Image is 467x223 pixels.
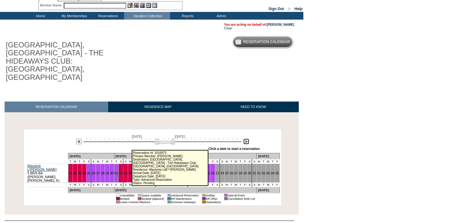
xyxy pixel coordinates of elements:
[91,159,96,164] td: S
[202,194,206,197] td: 01
[171,200,199,204] td: Exclusive Getaways
[225,183,229,187] td: M
[28,164,57,171] a: Masseria L’[PERSON_NAME]
[142,197,164,200] td: Booked (adjacent)
[229,159,234,164] td: T
[124,171,127,175] a: 03
[266,159,270,164] td: W
[124,12,170,20] td: Vacation Collection
[224,26,232,30] a: Clear
[275,171,279,175] a: 05
[268,7,284,11] a: Sign Out
[220,159,224,164] td: S
[78,171,82,175] a: 23
[101,171,104,175] a: 28
[225,159,229,164] td: M
[23,12,57,20] td: Home
[68,187,114,193] td: [DATE]
[225,171,229,175] a: 25
[206,197,221,200] td: ER Other
[233,159,238,164] td: W
[261,159,266,164] td: T
[170,12,204,20] td: Reports
[252,171,256,175] a: 31
[92,171,95,175] a: 26
[142,194,164,197] td: Space Available
[138,197,141,200] td: 01
[109,183,114,187] td: T
[243,40,290,44] h5: Reservation Calendar
[146,3,151,8] img: Reservations
[171,197,199,200] td: ER Maintenance
[288,7,290,11] span: ::
[68,153,114,159] td: [DATE]
[73,171,77,175] a: 22
[114,187,257,193] td: [DATE]
[234,171,238,175] a: 27
[224,194,228,197] td: 01
[230,171,233,175] a: 26
[119,159,123,164] td: S
[116,194,120,197] td: 01
[252,183,256,187] td: S
[134,3,139,8] img: View
[175,135,185,138] span: [DATE]
[206,194,221,197] td: Holiday
[257,153,279,159] td: [DATE]
[167,197,171,200] td: 01
[91,183,96,187] td: S
[105,171,109,175] a: 29
[261,183,266,187] td: T
[123,159,128,164] td: S
[5,40,142,83] h1: [GEOGRAPHIC_DATA], [GEOGRAPHIC_DATA] - THE HIDEAWAYS CLUB: [GEOGRAPHIC_DATA], [GEOGRAPHIC_DATA]
[152,3,157,8] img: b_calculator.gif
[167,194,171,197] td: 01
[69,171,72,175] a: 21
[77,159,82,164] td: T
[76,139,82,144] img: Previous
[220,171,224,175] a: 24
[243,159,247,164] td: F
[86,159,91,164] td: S
[238,159,243,164] td: T
[267,23,294,26] a: [PERSON_NAME]
[208,147,260,151] div: Click a date to start a reservation
[5,102,108,112] a: RESERVATION CALENDAR
[270,183,275,187] td: T
[105,159,109,164] td: W
[96,159,101,164] td: M
[215,159,220,164] td: S
[252,159,256,164] td: S
[257,159,261,164] td: M
[257,183,261,187] td: M
[275,159,279,164] td: F
[215,183,220,187] td: S
[73,159,77,164] td: W
[202,200,206,204] td: 01
[239,171,242,175] a: 28
[109,159,114,164] td: T
[294,7,302,11] a: Help
[262,171,265,175] a: 02
[275,183,279,187] td: F
[68,183,73,187] td: T
[140,3,145,8] img: Impersonate
[90,12,124,20] td: Reservations
[211,159,215,164] td: F
[96,183,101,187] td: M
[171,194,199,197] td: Advanced Reservation
[116,197,120,200] td: 01
[233,183,238,187] td: W
[114,159,119,164] td: F
[228,194,255,197] td: Special Event
[120,194,135,197] td: Unavailable
[229,183,234,187] td: T
[115,171,118,175] a: 01
[257,171,261,175] a: 01
[127,3,133,8] img: b_edit.gif
[86,183,91,187] td: S
[110,171,114,175] a: 30
[68,159,73,164] td: T
[73,183,77,187] td: W
[96,171,100,175] a: 27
